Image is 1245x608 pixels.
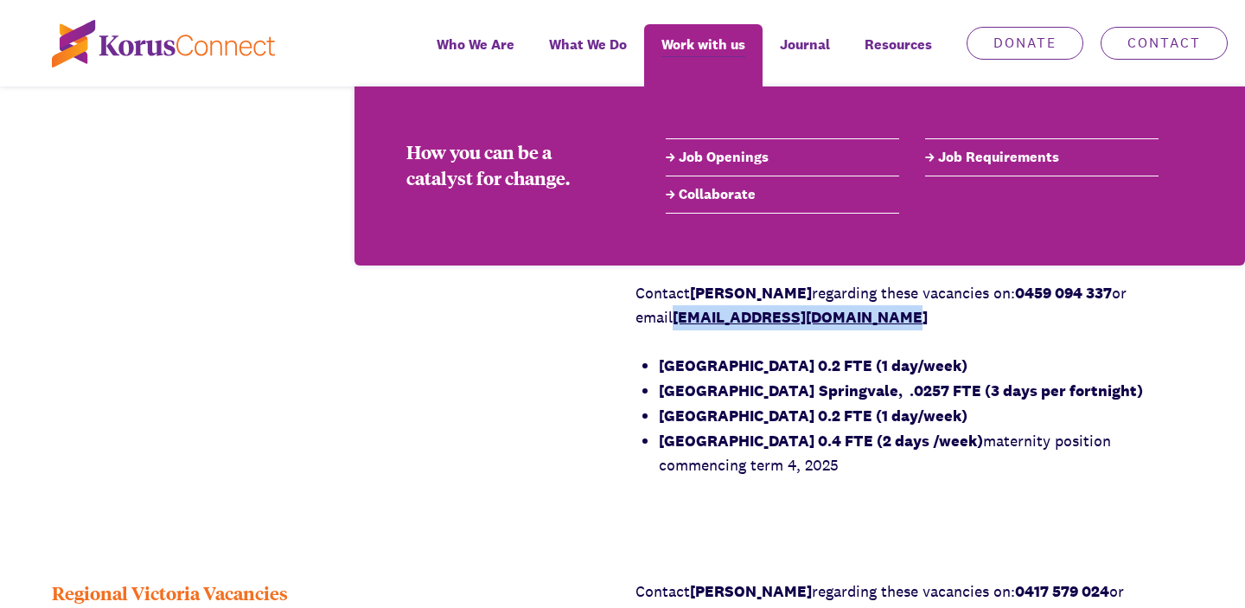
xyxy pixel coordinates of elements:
[1101,27,1228,60] a: Contact
[52,20,275,67] img: korus-connect%2Fc5177985-88d5-491d-9cd7-4a1febad1357_logo.svg
[659,429,1193,479] li: maternity position commencing term 4, 2025
[659,406,967,426] strong: [GEOGRAPHIC_DATA] 0.2 FTE (1 day/week)
[1015,283,1112,303] strong: 0459 094 337
[406,138,614,190] div: How you can be a catalyst for change.
[419,24,532,86] a: Who We Are
[925,147,1159,168] a: Job Requirements
[847,24,949,86] div: Resources
[780,32,830,57] span: Journal
[659,381,814,400] strong: [GEOGRAPHIC_DATA]
[659,355,967,375] strong: [GEOGRAPHIC_DATA] 0.2 FTE (1 day/week)
[690,581,812,601] strong: [PERSON_NAME]
[967,27,1083,60] a: Donate
[666,184,899,205] a: Collaborate
[549,32,627,57] span: What We Do
[437,32,514,57] span: Who We Are
[673,307,928,327] a: [EMAIL_ADDRESS][DOMAIN_NAME]
[635,281,1193,331] p: Contact regarding these vacancies on: or email
[661,32,745,57] span: Work with us
[659,431,983,451] strong: [GEOGRAPHIC_DATA] 0.4 FTE (2 days /week)
[666,147,899,168] a: Job Openings
[819,381,1143,400] strong: Springvale, .0257 FTE (3 days per fortnight)
[690,283,812,303] strong: [PERSON_NAME]
[52,60,610,502] div: Metropolitan [GEOGRAPHIC_DATA] Vacancies
[763,24,847,86] a: Journal
[532,24,644,86] a: What We Do
[644,24,763,86] a: Work with us
[1015,581,1109,601] strong: 0417 579 024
